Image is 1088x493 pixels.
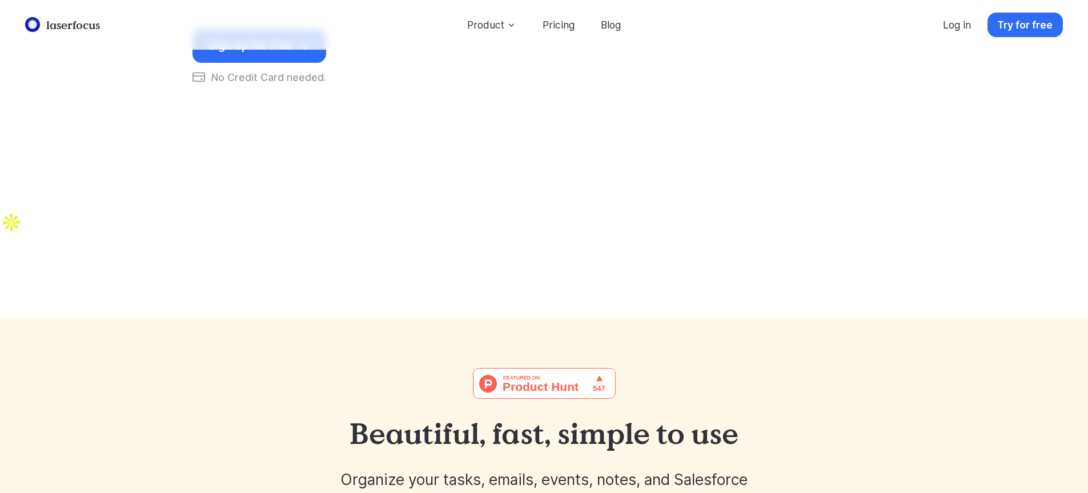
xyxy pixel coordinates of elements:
a: Try for free [987,13,1063,37]
h2: Beautiful, fast, simple to use [350,418,738,450]
button: Product [457,13,526,37]
a: Blog [591,13,631,37]
div: No Credit Card needed. [192,63,326,83]
a: laserfocus [22,14,103,35]
a: Log in [933,13,981,37]
img: Laserfocus - Beautiful UX for Salesforce users | Product Hunt [473,368,616,399]
a: Pricing [532,13,584,37]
